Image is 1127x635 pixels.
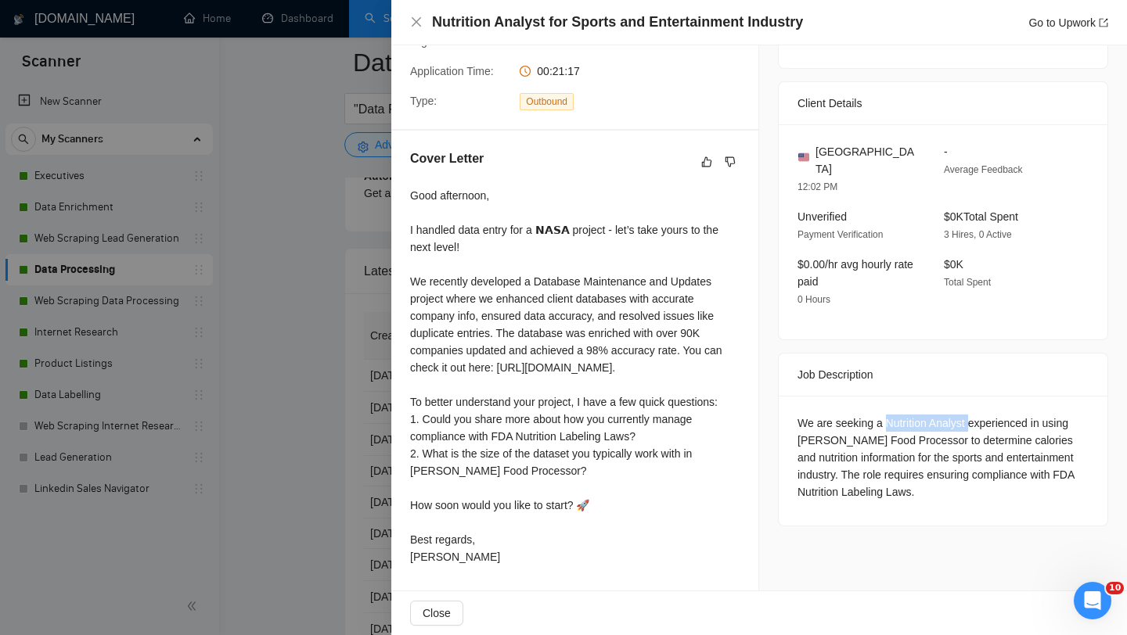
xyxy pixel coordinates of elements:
span: [GEOGRAPHIC_DATA] [816,143,919,178]
div: Good afternoon, I handled data entry for a 𝗡𝗔𝗦𝗔 project - let’s take yours to the next level! We ... [410,187,740,565]
span: Unverified [798,210,847,223]
span: Payment Verification [798,229,883,240]
span: close [410,16,423,28]
span: clock-circle [520,66,531,77]
span: Application Time: [410,65,494,77]
h4: Nutrition Analyst for Sports and Entertainment Industry [432,13,803,32]
span: $0K [944,258,963,271]
span: Total Spent [944,277,991,288]
h5: Cover Letter [410,149,484,168]
span: 12:02 PM [798,181,837,192]
span: 00:21:17 [537,65,580,77]
span: $0K Total Spent [944,210,1018,223]
a: Go to Upworkexport [1028,16,1108,29]
span: $0.00/hr avg hourly rate paid [798,258,913,288]
span: export [1099,18,1108,27]
span: 3 Hires, 0 Active [944,229,1012,240]
iframe: Intercom live chat [1074,582,1111,619]
span: dislike [725,156,736,168]
img: 🇺🇸 [798,152,809,163]
button: dislike [721,152,740,171]
span: Average Feedback [944,164,1023,175]
button: Close [410,16,423,29]
span: like [701,156,712,168]
button: like [697,152,716,171]
span: GigRadar Score: [410,35,491,48]
span: Type: [410,95,437,107]
div: We are seeking a Nutrition Analyst experienced in using [PERSON_NAME] Food Processor to determine... [798,414,1089,500]
div: Job Description [798,353,1089,396]
span: Close [423,605,451,622]
div: Client Details [798,82,1089,124]
button: Close [410,601,463,626]
span: 10 [1106,582,1124,594]
span: 0 Hours [798,294,830,305]
span: Outbound [520,93,574,110]
span: - [944,145,948,158]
